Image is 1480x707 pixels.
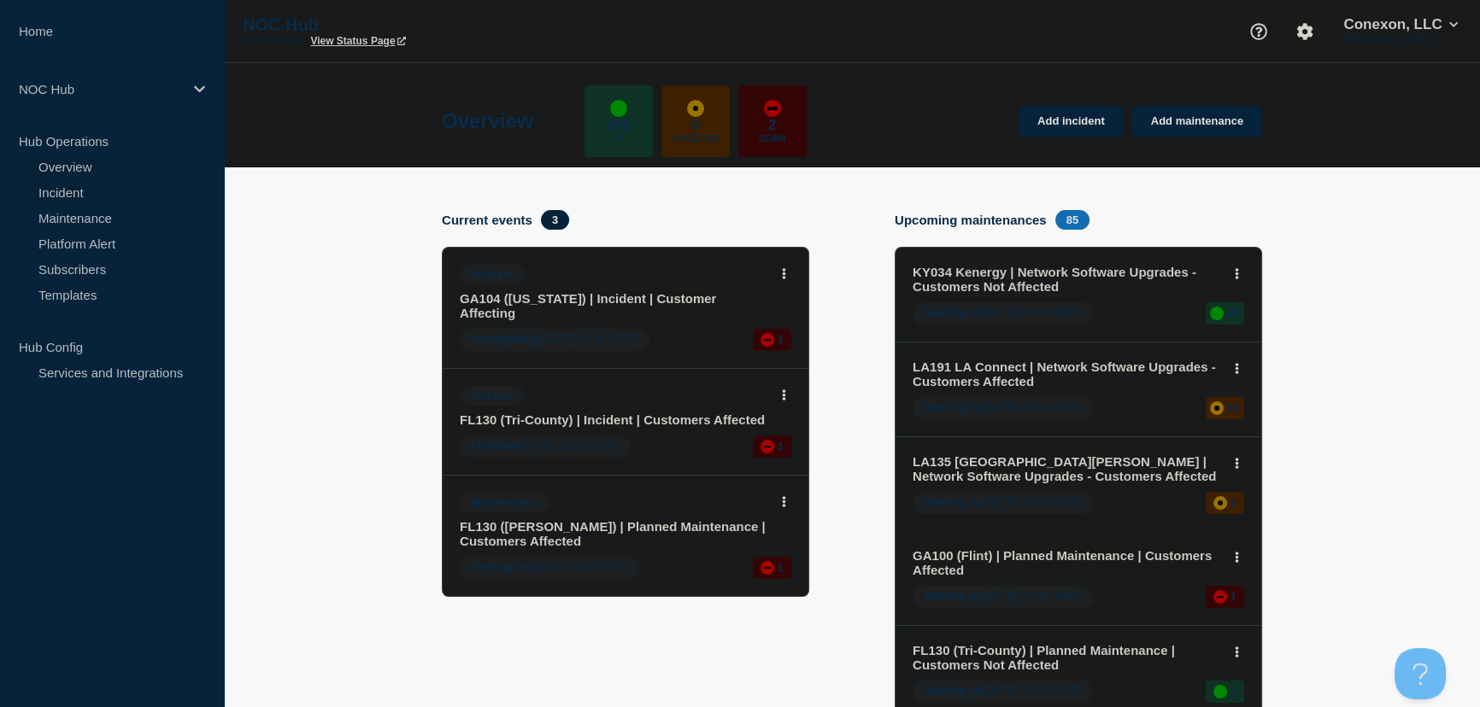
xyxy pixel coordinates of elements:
[672,134,718,143] p: Affected
[913,492,1093,514] span: [DATE] 00:00 (CDT)
[471,560,530,573] span: Starting on
[19,82,183,96] p: NOC Hub
[778,333,784,346] p: 1
[471,439,520,452] span: Identified
[924,306,983,318] span: Starting on
[913,359,1221,389] a: LA191 LA Connect | Network Software Upgrades - Customers Affected
[460,493,549,512] span: Maintenance
[442,109,533,133] h1: Overview
[471,332,539,345] span: Investigating
[310,35,405,47] a: View Status Page
[768,117,776,134] p: 2
[759,134,786,143] p: Down
[460,519,768,548] a: FL130 ([PERSON_NAME]) | Planned Maintenance | Customers Affected
[913,454,1221,483] a: LA135 [GEOGRAPHIC_DATA][PERSON_NAME] | Network Software Upgrades - Customers Affected
[541,210,569,230] span: 3
[243,15,584,35] p: NOC Hub
[913,548,1221,577] a: GA100 (Flint) | Planned Maintenance | Customers Affected
[1340,16,1461,33] button: Conexon, LLC
[1340,33,1461,45] p: [PERSON_NAME]
[924,495,983,508] span: Starting on
[1395,648,1446,699] iframe: Help Scout Beacon - Open
[1210,307,1224,320] div: up
[460,291,768,320] a: GA104 ([US_STATE]) | Incident | Customer Affecting
[1230,685,1236,698] p: 1
[761,440,774,453] div: down
[1132,106,1262,137] a: Add maintenance
[761,333,774,347] div: down
[1241,14,1277,50] button: Support
[778,440,784,453] p: 1
[761,561,774,575] div: down
[1213,496,1227,510] div: affected
[1210,401,1224,415] div: affected
[1019,106,1124,137] a: Add incident
[1227,401,1239,414] p: 10
[895,213,1047,227] h4: Upcoming maintenances
[460,435,631,458] span: [DATE] 18:19 (CDT)
[610,100,627,117] div: up
[1213,590,1227,604] div: down
[913,302,1093,324] span: [DATE] 00:00 (CDT)
[1213,685,1227,698] div: up
[243,35,303,47] p: Primary Hub
[460,412,768,427] a: FL130 (Tri-County) | Incident | Customers Affected
[913,643,1221,672] a: FL130 (Tri-County) | Planned Maintenance | Customers Not Affected
[442,213,532,227] h4: Current events
[691,117,699,134] p: 0
[764,100,781,117] div: down
[1227,307,1239,319] p: 26
[924,684,983,697] span: Starting on
[460,265,525,284] span: Incident
[1230,590,1236,603] p: 1
[1230,496,1236,509] p: 2
[913,397,1093,419] span: [DATE] 00:00 (CDT)
[913,586,1093,608] span: [DATE] 23:00 (CDT)
[1055,210,1089,230] span: 85
[607,117,631,134] p: 588
[913,681,1093,703] span: [DATE] 23:00 (CDT)
[924,400,983,413] span: Starting on
[460,557,640,579] span: [DATE] 23:00 (CDT)
[460,386,525,406] span: Incident
[778,561,784,574] p: 1
[1287,14,1323,50] button: Account settings
[913,265,1221,294] a: KY034 Kenergy | Network Software Upgrades - Customers Not Affected
[924,589,983,602] span: Starting on
[613,134,625,143] p: Up
[687,100,704,117] div: affected
[460,329,649,351] span: [DATE] 18:06 (CDT)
